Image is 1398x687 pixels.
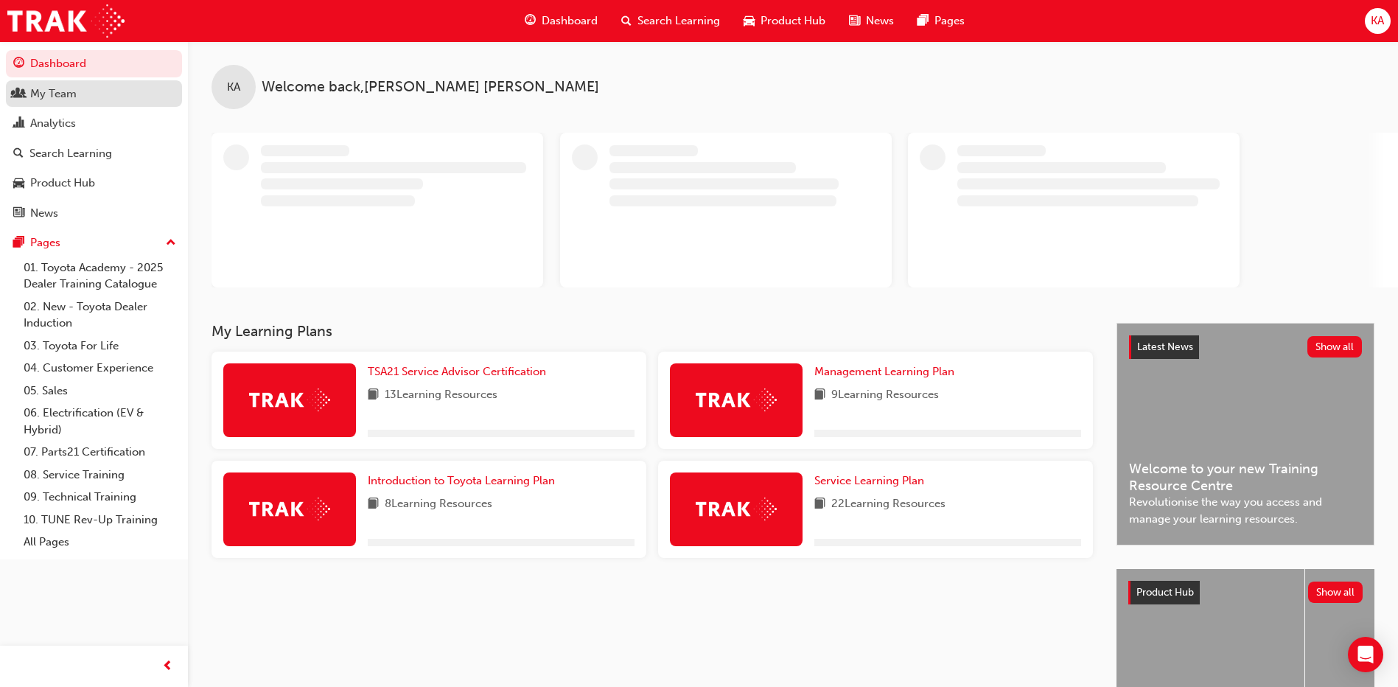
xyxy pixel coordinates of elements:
a: 08. Service Training [18,464,182,487]
a: car-iconProduct Hub [732,6,837,36]
a: 09. Technical Training [18,486,182,509]
a: Latest NewsShow allWelcome to your new Training Resource CentreRevolutionise the way you access a... [1116,323,1374,545]
span: Introduction to Toyota Learning Plan [368,474,555,487]
a: 01. Toyota Academy - 2025 Dealer Training Catalogue [18,257,182,296]
a: guage-iconDashboard [513,6,609,36]
span: 9 Learning Resources [831,386,939,405]
span: Pages [934,13,965,29]
a: 03. Toyota For Life [18,335,182,358]
span: News [866,13,894,29]
a: All Pages [18,531,182,554]
span: book-icon [814,386,825,405]
a: News [6,200,182,227]
span: Welcome to your new Training Resource Centre [1129,461,1362,494]
button: KA [1365,8,1391,34]
span: Product Hub [1136,586,1194,599]
button: Show all [1308,582,1363,603]
span: prev-icon [162,658,173,676]
span: KA [1371,13,1384,29]
span: Product Hub [761,13,825,29]
span: news-icon [13,207,24,220]
a: search-iconSearch Learning [609,6,732,36]
a: Service Learning Plan [814,472,930,489]
a: 02. New - Toyota Dealer Induction [18,296,182,335]
div: News [30,205,58,222]
span: guage-icon [13,57,24,71]
img: Trak [7,4,125,38]
img: Trak [249,388,330,411]
span: pages-icon [13,237,24,250]
span: 8 Learning Resources [385,495,492,514]
span: book-icon [368,386,379,405]
div: Pages [30,234,60,251]
span: 22 Learning Resources [831,495,946,514]
span: Service Learning Plan [814,474,924,487]
a: Latest NewsShow all [1129,335,1362,359]
button: Pages [6,229,182,257]
a: Product Hub [6,170,182,197]
a: 10. TUNE Rev-Up Training [18,509,182,531]
span: car-icon [13,177,24,190]
a: Search Learning [6,140,182,167]
span: up-icon [166,234,176,253]
button: DashboardMy TeamAnalyticsSearch LearningProduct HubNews [6,47,182,229]
a: TSA21 Service Advisor Certification [368,363,552,380]
h3: My Learning Plans [212,323,1093,340]
span: book-icon [814,495,825,514]
a: 07. Parts21 Certification [18,441,182,464]
span: TSA21 Service Advisor Certification [368,365,546,378]
span: people-icon [13,88,24,101]
img: Trak [696,388,777,411]
a: pages-iconPages [906,6,976,36]
div: Product Hub [30,175,95,192]
span: Revolutionise the way you access and manage your learning resources. [1129,494,1362,527]
img: Trak [696,498,777,520]
a: Analytics [6,110,182,137]
a: news-iconNews [837,6,906,36]
div: Search Learning [29,145,112,162]
span: news-icon [849,12,860,30]
span: KA [227,79,240,96]
a: 06. Electrification (EV & Hybrid) [18,402,182,441]
a: Management Learning Plan [814,363,960,380]
div: My Team [30,86,77,102]
div: Analytics [30,115,76,132]
span: Dashboard [542,13,598,29]
span: guage-icon [525,12,536,30]
span: book-icon [368,495,379,514]
span: Search Learning [637,13,720,29]
button: Show all [1307,336,1363,358]
span: pages-icon [918,12,929,30]
span: Welcome back , [PERSON_NAME] [PERSON_NAME] [262,79,599,96]
a: Dashboard [6,50,182,77]
div: Open Intercom Messenger [1348,637,1383,672]
span: search-icon [621,12,632,30]
span: search-icon [13,147,24,161]
a: 04. Customer Experience [18,357,182,380]
span: car-icon [744,12,755,30]
a: My Team [6,80,182,108]
a: Product HubShow all [1128,581,1363,604]
span: Latest News [1137,341,1193,353]
a: 05. Sales [18,380,182,402]
span: Management Learning Plan [814,365,954,378]
span: 13 Learning Resources [385,386,497,405]
a: Introduction to Toyota Learning Plan [368,472,561,489]
img: Trak [249,498,330,520]
span: chart-icon [13,117,24,130]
